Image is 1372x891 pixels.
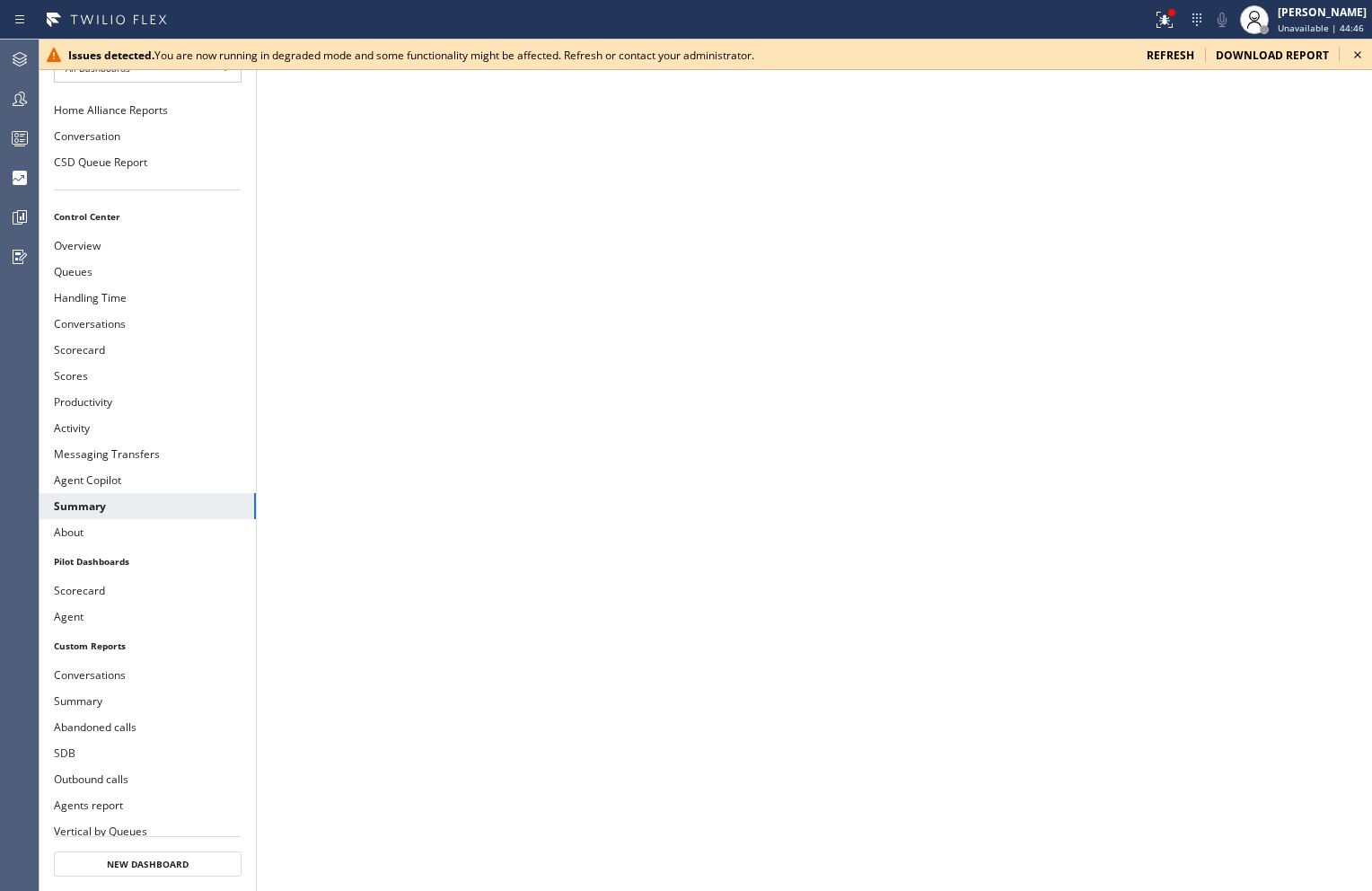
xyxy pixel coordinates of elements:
button: Mute [1209,7,1235,32]
span: Unavailable | 44:46 [1278,22,1364,34]
button: Outbound calls [40,766,256,792]
button: New Dashboard [54,851,242,877]
span: refresh [1147,48,1194,63]
li: Control Center [40,205,256,228]
button: Conversations [40,311,256,337]
li: Pilot Dashboards [40,550,256,573]
button: Productivity [40,389,256,415]
button: Conversation [40,123,256,149]
button: Summary [40,688,256,714]
button: Activity [40,415,256,441]
button: SDB [40,740,256,766]
button: Agents report [40,792,256,818]
button: Summary [40,493,256,519]
li: Custom Reports [40,634,256,657]
button: About [40,519,256,545]
span: download report [1216,48,1329,63]
button: Handling Time [40,285,256,311]
button: Abandoned calls [40,714,256,740]
button: Conversations [40,662,256,688]
button: Vertical by Queues [40,818,256,844]
button: Overview [40,233,256,259]
button: Scorecard [40,578,256,604]
button: Messaging Transfers [40,441,256,467]
div: [PERSON_NAME] [1278,4,1367,20]
b: Issues detected. [68,48,154,63]
button: Queues [40,259,256,285]
button: Agent [40,604,256,630]
button: Home Alliance Reports [40,97,256,123]
div: You are now running in degraded mode and some functionality might be affected. Refresh or contact... [68,48,1132,63]
button: Scores [40,363,256,389]
button: Scorecard [40,337,256,363]
button: Agent Copilot [40,467,256,493]
iframe: dashboard_9f6bb337dffe [257,40,1372,891]
button: CSD Queue Report [40,149,256,175]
